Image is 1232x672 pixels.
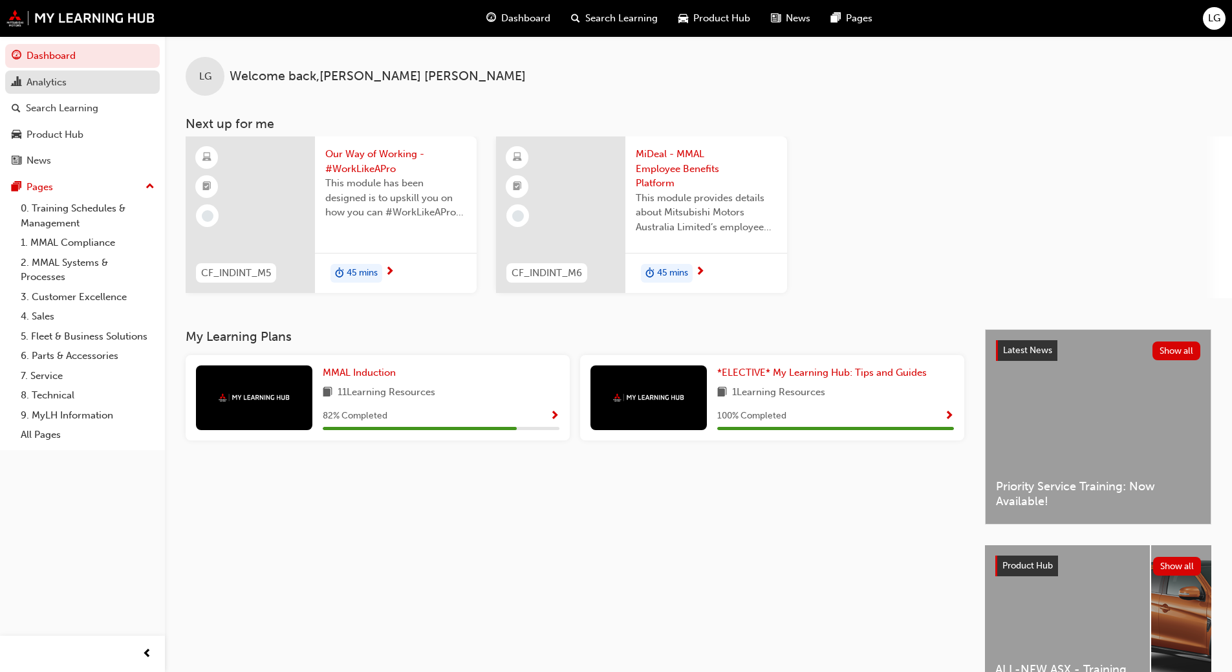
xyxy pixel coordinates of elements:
[513,149,522,166] span: learningResourceType_ELEARNING-icon
[335,265,344,282] span: duration-icon
[201,266,271,281] span: CF_INDINT_M5
[5,96,160,120] a: Search Learning
[678,10,688,27] span: car-icon
[27,180,53,195] div: Pages
[27,127,83,142] div: Product Hub
[695,266,705,278] span: next-icon
[5,149,160,173] a: News
[12,50,21,62] span: guage-icon
[550,411,559,422] span: Show Progress
[186,329,964,344] h3: My Learning Plans
[385,266,394,278] span: next-icon
[16,287,160,307] a: 3. Customer Excellence
[146,179,155,195] span: up-icon
[771,10,781,27] span: news-icon
[501,11,550,26] span: Dashboard
[16,366,160,386] a: 7. Service
[12,103,21,114] span: search-icon
[496,136,787,293] a: CF_INDINT_M6MiDeal - MMAL Employee Benefits PlatformThis module provides details about Mitsubishi...
[347,266,378,281] span: 45 mins
[732,385,825,401] span: 1 Learning Resources
[1208,11,1220,26] span: LG
[16,425,160,445] a: All Pages
[186,136,477,293] a: CF_INDINT_M5Our Way of Working - #WorkLikeAProThis module has been designed is to upskill you on ...
[693,11,750,26] span: Product Hub
[657,266,688,281] span: 45 mins
[512,266,582,281] span: CF_INDINT_M6
[16,233,160,253] a: 1. MMAL Compliance
[1002,560,1053,571] span: Product Hub
[5,123,160,147] a: Product Hub
[513,179,522,195] span: booktick-icon
[5,44,160,68] a: Dashboard
[996,479,1200,508] span: Priority Service Training: Now Available!
[1152,341,1201,360] button: Show all
[16,385,160,406] a: 8. Technical
[821,5,883,32] a: pages-iconPages
[6,10,155,27] img: mmal
[996,340,1200,361] a: Latest NewsShow all
[16,327,160,347] a: 5. Fleet & Business Solutions
[668,5,761,32] a: car-iconProduct Hub
[585,11,658,26] span: Search Learning
[165,116,1232,131] h3: Next up for me
[512,210,524,222] span: learningRecordVerb_NONE-icon
[27,75,67,90] div: Analytics
[323,409,387,424] span: 82 % Completed
[26,101,98,116] div: Search Learning
[16,307,160,327] a: 4. Sales
[636,147,777,191] span: MiDeal - MMAL Employee Benefits Platform
[323,385,332,401] span: book-icon
[16,199,160,233] a: 0. Training Schedules & Management
[550,408,559,424] button: Show Progress
[12,155,21,167] span: news-icon
[12,77,21,89] span: chart-icon
[985,329,1211,525] a: Latest NewsShow allPriority Service Training: Now Available!
[717,365,932,380] a: *ELECTIVE* My Learning Hub: Tips and Guides
[944,411,954,422] span: Show Progress
[645,265,654,282] span: duration-icon
[786,11,810,26] span: News
[831,10,841,27] span: pages-icon
[613,393,684,402] img: mmal
[1153,557,1202,576] button: Show all
[325,147,466,176] span: Our Way of Working - #WorkLikeAPro
[202,210,213,222] span: learningRecordVerb_NONE-icon
[12,182,21,193] span: pages-icon
[717,385,727,401] span: book-icon
[230,69,526,84] span: Welcome back , [PERSON_NAME] [PERSON_NAME]
[5,175,160,199] button: Pages
[1203,7,1226,30] button: LG
[717,409,786,424] span: 100 % Completed
[202,149,211,166] span: learningResourceType_ELEARNING-icon
[16,406,160,426] a: 9. MyLH Information
[12,129,21,141] span: car-icon
[476,5,561,32] a: guage-iconDashboard
[944,408,954,424] button: Show Progress
[16,346,160,366] a: 6. Parts & Accessories
[219,393,290,402] img: mmal
[846,11,872,26] span: Pages
[199,69,211,84] span: LG
[1003,345,1052,356] span: Latest News
[5,41,160,175] button: DashboardAnalyticsSearch LearningProduct HubNews
[995,556,1201,576] a: Product HubShow all
[323,367,396,378] span: MMAL Induction
[571,10,580,27] span: search-icon
[486,10,496,27] span: guage-icon
[27,153,51,168] div: News
[323,365,401,380] a: MMAL Induction
[5,70,160,94] a: Analytics
[325,176,466,220] span: This module has been designed is to upskill you on how you can #WorkLikeAPro at Mitsubishi Motors...
[561,5,668,32] a: search-iconSearch Learning
[142,646,152,662] span: prev-icon
[16,253,160,287] a: 2. MMAL Systems & Processes
[338,385,435,401] span: 11 Learning Resources
[202,179,211,195] span: booktick-icon
[761,5,821,32] a: news-iconNews
[636,191,777,235] span: This module provides details about Mitsubishi Motors Australia Limited’s employee benefits platfo...
[717,367,927,378] span: *ELECTIVE* My Learning Hub: Tips and Guides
